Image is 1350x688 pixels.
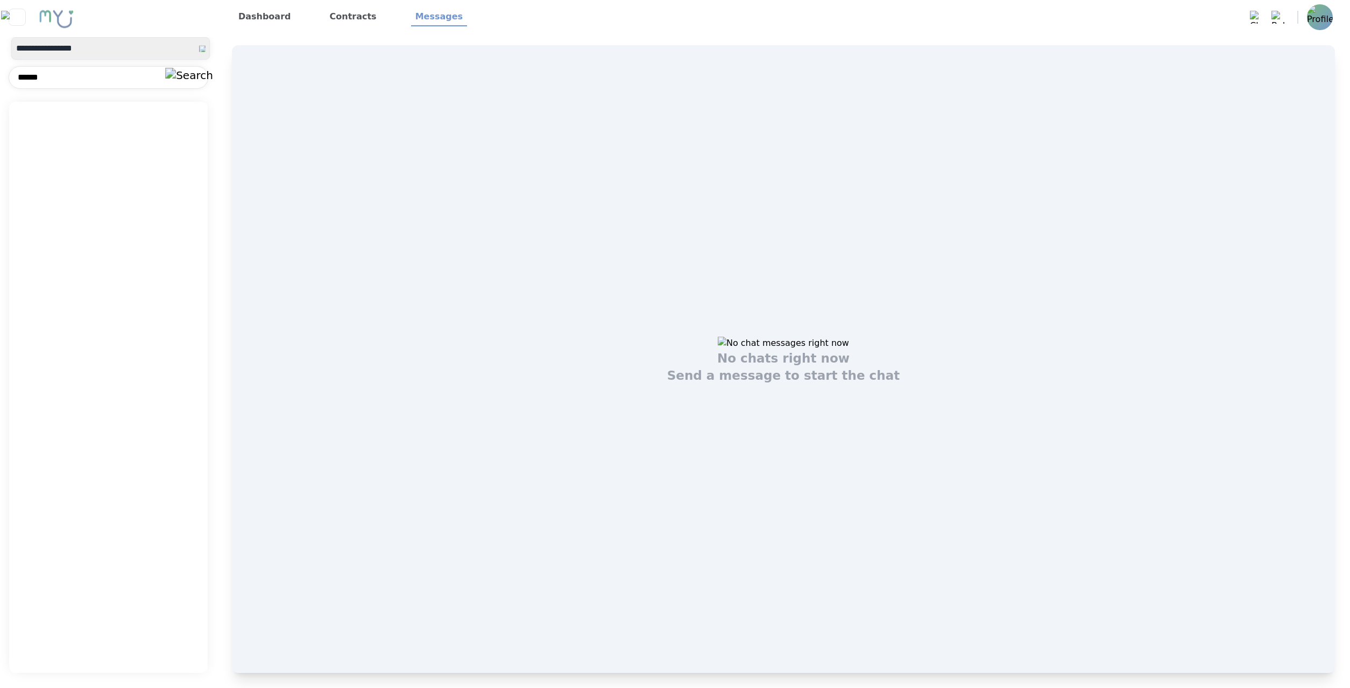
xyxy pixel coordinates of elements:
h1: No chats right now [717,350,850,367]
img: Search [165,68,213,84]
a: Messages [411,8,467,26]
img: Chat [1250,11,1263,24]
a: Contracts [326,8,381,26]
a: Dashboard [234,8,295,26]
h1: Send a message to start the chat [667,367,900,384]
img: Bell [1271,11,1284,24]
img: No chat messages right now [718,337,849,350]
img: Close sidebar [1,11,33,24]
img: Profile [1307,4,1333,30]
